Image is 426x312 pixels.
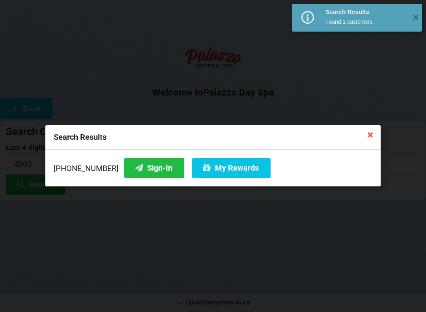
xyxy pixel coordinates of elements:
button: Sign-In [124,158,184,178]
div: Search Results [45,125,381,150]
button: My Rewards [192,158,271,178]
div: Found 1 customers [325,18,406,26]
div: [PHONE_NUMBER] [54,158,372,178]
div: Search Results [325,8,406,16]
